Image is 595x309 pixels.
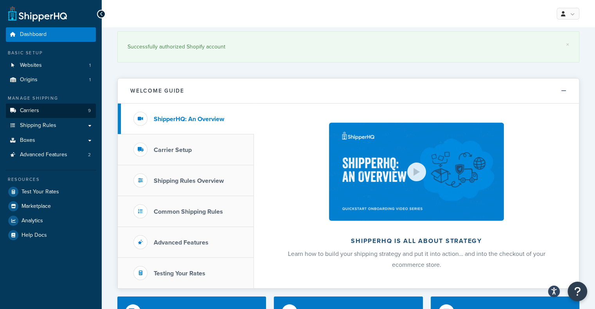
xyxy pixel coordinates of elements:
[20,122,56,129] span: Shipping Rules
[566,41,569,48] a: ×
[6,133,96,148] a: Boxes
[6,199,96,213] a: Marketplace
[6,148,96,162] li: Advanced Features
[154,208,223,215] h3: Common Shipping Rules
[288,249,545,269] span: Learn how to build your shipping strategy and put it into action… and into the checkout of your e...
[128,41,569,52] div: Successfully authorized Shopify account
[6,185,96,199] a: Test Your Rates
[20,62,42,69] span: Websites
[22,203,51,210] span: Marketplace
[20,152,67,158] span: Advanced Features
[568,282,587,301] button: Open Resource Center
[6,148,96,162] a: Advanced Features2
[6,104,96,118] a: Carriers9
[6,73,96,87] a: Origins1
[154,116,224,123] h3: ShipperHQ: An Overview
[6,118,96,133] a: Shipping Rules
[329,123,503,221] img: ShipperHQ is all about strategy
[6,176,96,183] div: Resources
[6,104,96,118] li: Carriers
[20,107,39,114] span: Carriers
[6,73,96,87] li: Origins
[6,58,96,73] li: Websites
[154,239,209,246] h3: Advanced Features
[89,62,91,69] span: 1
[130,88,184,94] h2: Welcome Guide
[6,27,96,42] a: Dashboard
[275,238,558,245] h2: ShipperHQ is all about strategy
[6,214,96,228] a: Analytics
[118,79,579,104] button: Welcome Guide
[20,137,35,144] span: Boxes
[20,31,47,38] span: Dashboard
[88,152,91,158] span: 2
[20,77,38,83] span: Origins
[154,146,192,154] h3: Carrier Setup
[89,77,91,83] span: 1
[88,107,91,114] span: 9
[6,50,96,56] div: Basic Setup
[22,189,59,195] span: Test Your Rates
[6,95,96,102] div: Manage Shipping
[6,58,96,73] a: Websites1
[6,228,96,242] a: Help Docs
[22,232,47,239] span: Help Docs
[22,218,43,224] span: Analytics
[154,270,205,277] h3: Testing Your Rates
[154,177,224,184] h3: Shipping Rules Overview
